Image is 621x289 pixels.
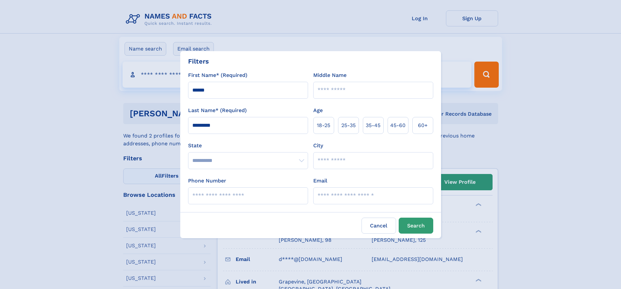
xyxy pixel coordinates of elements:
[313,142,323,150] label: City
[418,122,428,129] span: 60+
[188,177,226,185] label: Phone Number
[313,107,323,114] label: Age
[366,122,380,129] span: 35‑45
[313,71,347,79] label: Middle Name
[188,71,247,79] label: First Name* (Required)
[188,142,308,150] label: State
[390,122,406,129] span: 45‑60
[399,218,433,234] button: Search
[362,218,396,234] label: Cancel
[188,107,247,114] label: Last Name* (Required)
[313,177,327,185] label: Email
[317,122,330,129] span: 18‑25
[341,122,356,129] span: 25‑35
[188,56,209,66] div: Filters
